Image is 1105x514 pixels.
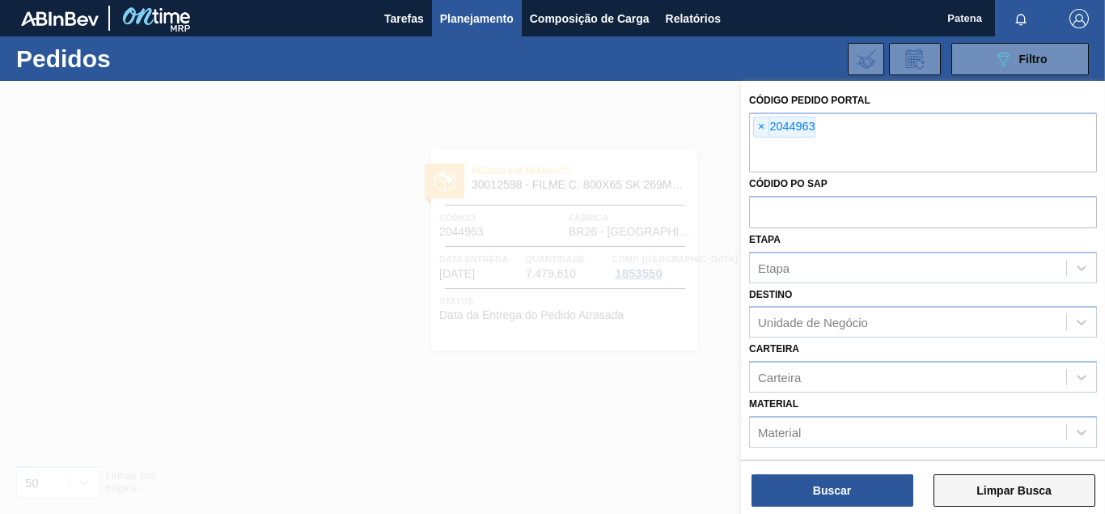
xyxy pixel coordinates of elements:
[749,398,798,410] label: Material
[1019,53,1048,66] span: Filtro
[749,95,870,106] label: Código Pedido Portal
[749,289,792,300] label: Destino
[749,178,828,189] label: Códido PO SAP
[530,9,650,28] span: Composição de Carga
[749,234,781,245] label: Etapa
[848,43,884,75] div: Importar Negociações dos Pedidos
[666,9,721,28] span: Relatórios
[754,117,769,137] span: ×
[16,49,243,68] h1: Pedidos
[1069,9,1089,28] img: Logout
[753,117,815,138] div: 2044963
[758,261,790,274] div: Etapa
[758,371,801,384] div: Carteira
[440,9,514,28] span: Planejamento
[21,11,99,26] img: TNhmsLtSVTkK8tSr43FrP2fwEKptu5GPRR3wAAAABJRU5ErkJggg==
[758,425,801,439] div: Material
[951,43,1089,75] button: Filtro
[995,7,1047,30] button: Notificações
[889,43,941,75] div: Solicitação de Revisão de Pedidos
[384,9,424,28] span: Tarefas
[758,316,868,329] div: Unidade de Negócio
[749,343,799,355] label: Carteira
